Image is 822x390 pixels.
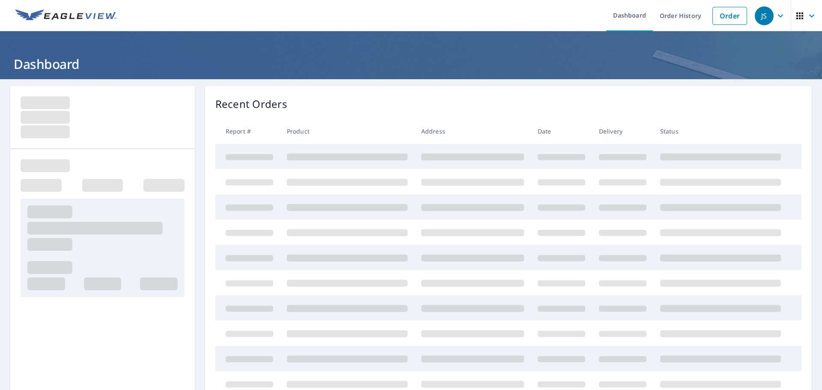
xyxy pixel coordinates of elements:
[712,7,747,25] a: Order
[755,6,774,25] div: JS
[10,55,812,73] h1: Dashboard
[215,96,287,112] p: Recent Orders
[592,119,653,144] th: Delivery
[531,119,592,144] th: Date
[653,119,788,144] th: Status
[215,119,280,144] th: Report #
[414,119,531,144] th: Address
[15,9,116,22] img: EV Logo
[280,119,414,144] th: Product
